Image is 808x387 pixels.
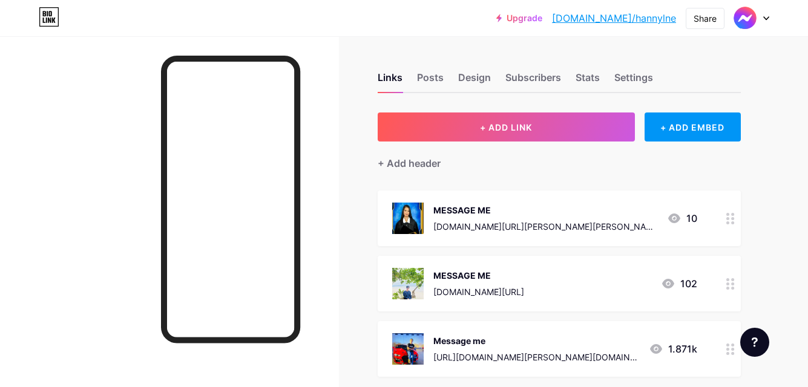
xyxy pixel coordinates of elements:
[378,112,635,141] button: + ADD LINK
[552,11,676,25] a: [DOMAIN_NAME]/hannylne
[392,203,424,234] img: MESSAGE ME
[433,269,524,282] div: MESSAGE ME
[433,334,639,347] div: Message me
[480,122,532,132] span: + ADD LINK
[614,70,653,92] div: Settings
[505,70,561,92] div: Subscribers
[458,70,491,92] div: Design
[378,156,441,171] div: + Add header
[433,285,524,298] div: [DOMAIN_NAME][URL]
[392,333,424,365] img: Message me
[392,268,424,299] img: MESSAGE ME
[417,70,444,92] div: Posts
[645,112,741,141] div: + ADD EMBED
[496,13,542,23] a: Upgrade
[433,351,639,363] div: [URL][DOMAIN_NAME][PERSON_NAME][DOMAIN_NAME][PERSON_NAME]
[667,211,697,226] div: 10
[433,220,657,233] div: [DOMAIN_NAME][URL][PERSON_NAME][PERSON_NAME]
[734,7,757,30] img: Hannyln estrera
[649,342,697,356] div: 1.871k
[378,70,402,92] div: Links
[433,204,657,216] div: MESSAGE ME
[576,70,600,92] div: Stats
[694,12,717,25] div: Share
[661,276,697,291] div: 102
